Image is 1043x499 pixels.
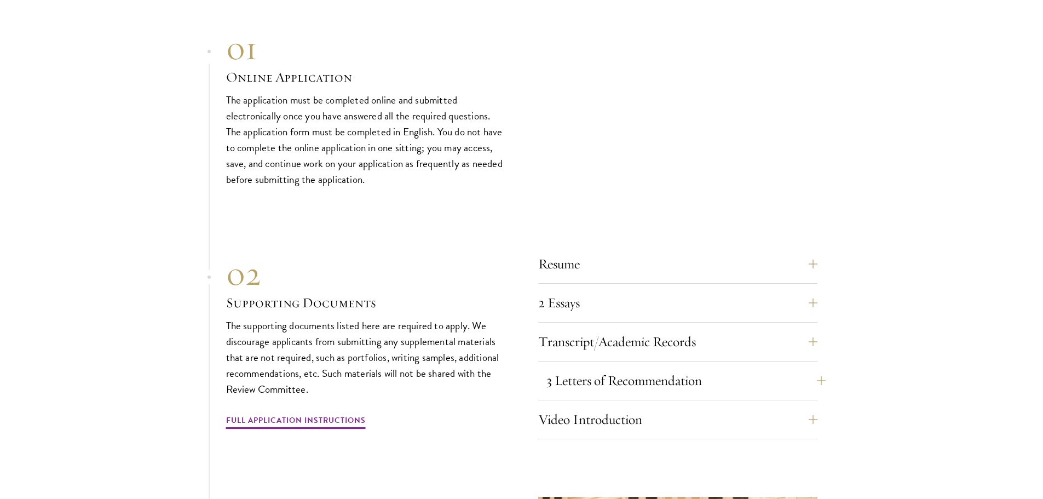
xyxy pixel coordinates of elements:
[226,28,505,68] div: 01
[226,92,505,187] p: The application must be completed online and submitted electronically once you have answered all ...
[538,251,817,277] button: Resume
[226,318,505,397] p: The supporting documents listed here are required to apply. We discourage applicants from submitt...
[538,329,817,355] button: Transcript/Academic Records
[538,406,817,433] button: Video Introduction
[226,294,505,312] h3: Supporting Documents
[226,254,505,294] div: 02
[226,68,505,87] h3: Online Application
[226,414,366,431] a: Full Application Instructions
[546,368,826,394] button: 3 Letters of Recommendation
[538,290,817,316] button: 2 Essays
